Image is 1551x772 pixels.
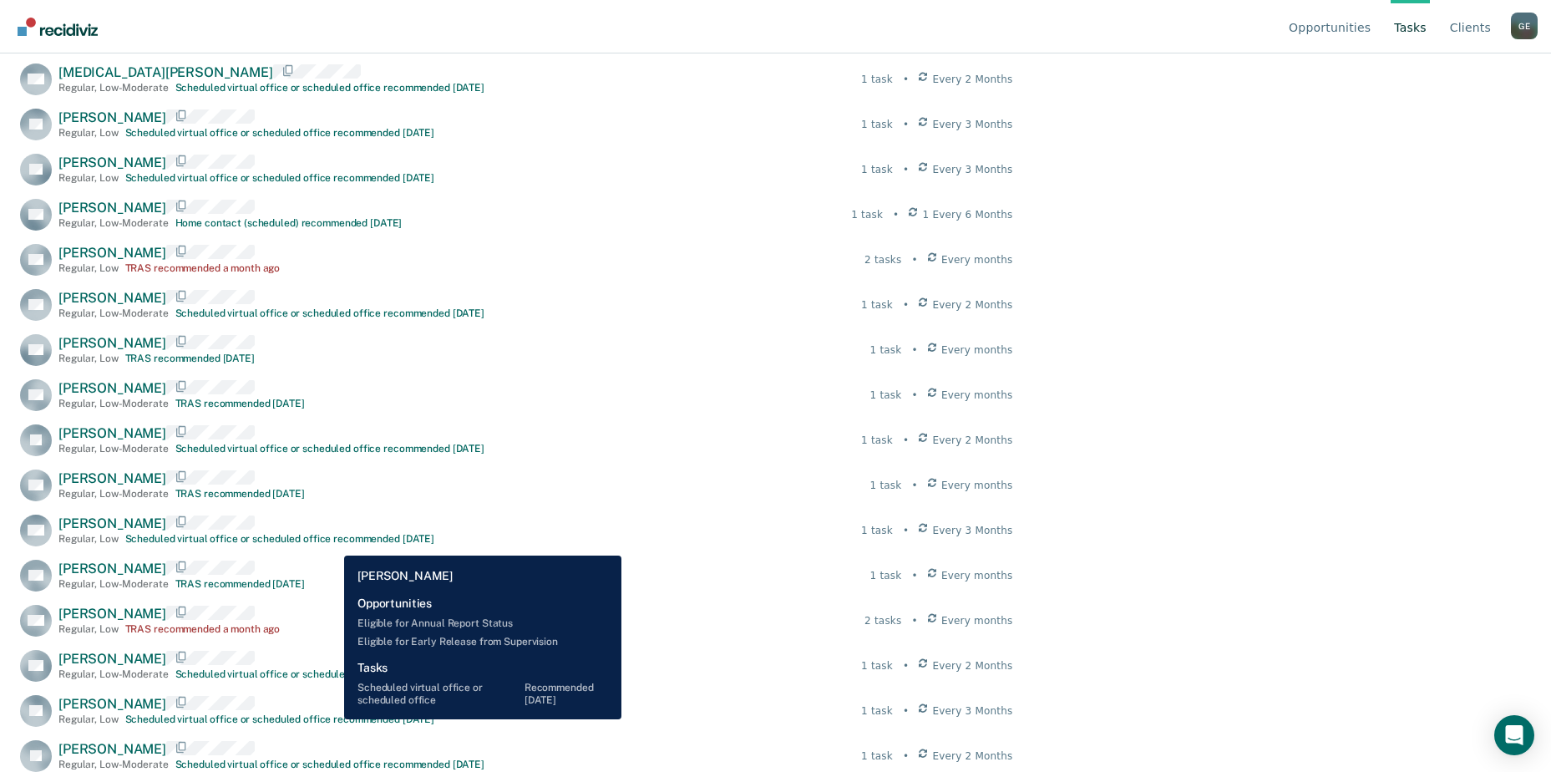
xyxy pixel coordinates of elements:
[58,200,166,216] span: [PERSON_NAME]
[58,488,169,500] div: Regular , Low-Moderate
[58,443,169,455] div: Regular , Low-Moderate
[58,307,169,319] div: Regular , Low-Moderate
[58,172,119,184] div: Regular , Low
[58,262,119,274] div: Regular , Low
[175,398,305,409] div: TRAS recommended [DATE]
[175,217,403,229] div: Home contact (scheduled) recommended [DATE]
[861,162,893,177] div: 1 task
[903,117,909,132] div: •
[1511,13,1538,39] button: Profile dropdown button
[911,388,917,403] div: •
[58,623,119,635] div: Regular , Low
[861,658,893,673] div: 1 task
[903,749,909,764] div: •
[864,252,901,267] div: 2 tasks
[903,297,909,312] div: •
[870,568,902,583] div: 1 task
[903,523,909,538] div: •
[932,523,1012,538] span: Every 3 Months
[175,443,484,455] div: Scheduled virtual office or scheduled office recommended [DATE]
[941,478,1013,493] span: Every months
[870,388,902,403] div: 1 task
[58,245,166,261] span: [PERSON_NAME]
[58,578,169,590] div: Regular , Low-Moderate
[861,117,893,132] div: 1 task
[911,343,917,358] div: •
[903,72,909,87] div: •
[911,252,917,267] div: •
[125,533,434,545] div: Scheduled virtual office or scheduled office recommended [DATE]
[58,651,166,667] span: [PERSON_NAME]
[58,127,119,139] div: Regular , Low
[58,516,166,531] span: [PERSON_NAME]
[941,568,1013,583] span: Every months
[861,749,893,764] div: 1 task
[1511,13,1538,39] div: G E
[932,658,1012,673] span: Every 2 Months
[125,623,281,635] div: TRAS recommended a month ago
[861,297,893,312] div: 1 task
[864,613,901,628] div: 2 tasks
[58,109,166,125] span: [PERSON_NAME]
[125,127,434,139] div: Scheduled virtual office or scheduled office recommended [DATE]
[18,18,98,36] img: Recidiviz
[911,478,917,493] div: •
[851,207,883,222] div: 1 task
[870,343,902,358] div: 1 task
[861,523,893,538] div: 1 task
[58,470,166,486] span: [PERSON_NAME]
[932,433,1012,448] span: Every 2 Months
[58,606,166,622] span: [PERSON_NAME]
[175,578,305,590] div: TRAS recommended [DATE]
[903,433,909,448] div: •
[58,561,166,576] span: [PERSON_NAME]
[58,696,166,712] span: [PERSON_NAME]
[941,388,1013,403] span: Every months
[932,703,1012,719] span: Every 3 Months
[125,714,434,725] div: Scheduled virtual office or scheduled office recommended [DATE]
[175,759,484,770] div: Scheduled virtual office or scheduled office recommended [DATE]
[911,568,917,583] div: •
[58,64,273,80] span: [MEDICAL_DATA][PERSON_NAME]
[903,703,909,719] div: •
[861,433,893,448] div: 1 task
[175,668,484,680] div: Scheduled virtual office or scheduled office recommended [DATE]
[58,714,119,725] div: Regular , Low
[58,155,166,170] span: [PERSON_NAME]
[941,252,1013,267] span: Every months
[911,613,917,628] div: •
[58,217,169,229] div: Regular , Low-Moderate
[870,478,902,493] div: 1 task
[932,297,1012,312] span: Every 2 Months
[861,703,893,719] div: 1 task
[58,290,166,306] span: [PERSON_NAME]
[58,668,169,680] div: Regular , Low-Moderate
[58,335,166,351] span: [PERSON_NAME]
[932,72,1012,87] span: Every 2 Months
[58,741,166,757] span: [PERSON_NAME]
[903,658,909,673] div: •
[861,72,893,87] div: 1 task
[923,207,1013,222] span: 1 Every 6 Months
[932,117,1012,132] span: Every 3 Months
[175,307,484,319] div: Scheduled virtual office or scheduled office recommended [DATE]
[125,172,434,184] div: Scheduled virtual office or scheduled office recommended [DATE]
[175,488,305,500] div: TRAS recommended [DATE]
[58,533,119,545] div: Regular , Low
[903,162,909,177] div: •
[58,425,166,441] span: [PERSON_NAME]
[125,262,281,274] div: TRAS recommended a month ago
[1494,715,1534,755] div: Open Intercom Messenger
[58,380,166,396] span: [PERSON_NAME]
[932,749,1012,764] span: Every 2 Months
[175,82,484,94] div: Scheduled virtual office or scheduled office recommended [DATE]
[941,343,1013,358] span: Every months
[932,162,1012,177] span: Every 3 Months
[58,353,119,364] div: Regular , Low
[58,82,169,94] div: Regular , Low-Moderate
[58,398,169,409] div: Regular , Low-Moderate
[58,759,169,770] div: Regular , Low-Moderate
[893,207,899,222] div: •
[125,353,255,364] div: TRAS recommended [DATE]
[941,613,1013,628] span: Every months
